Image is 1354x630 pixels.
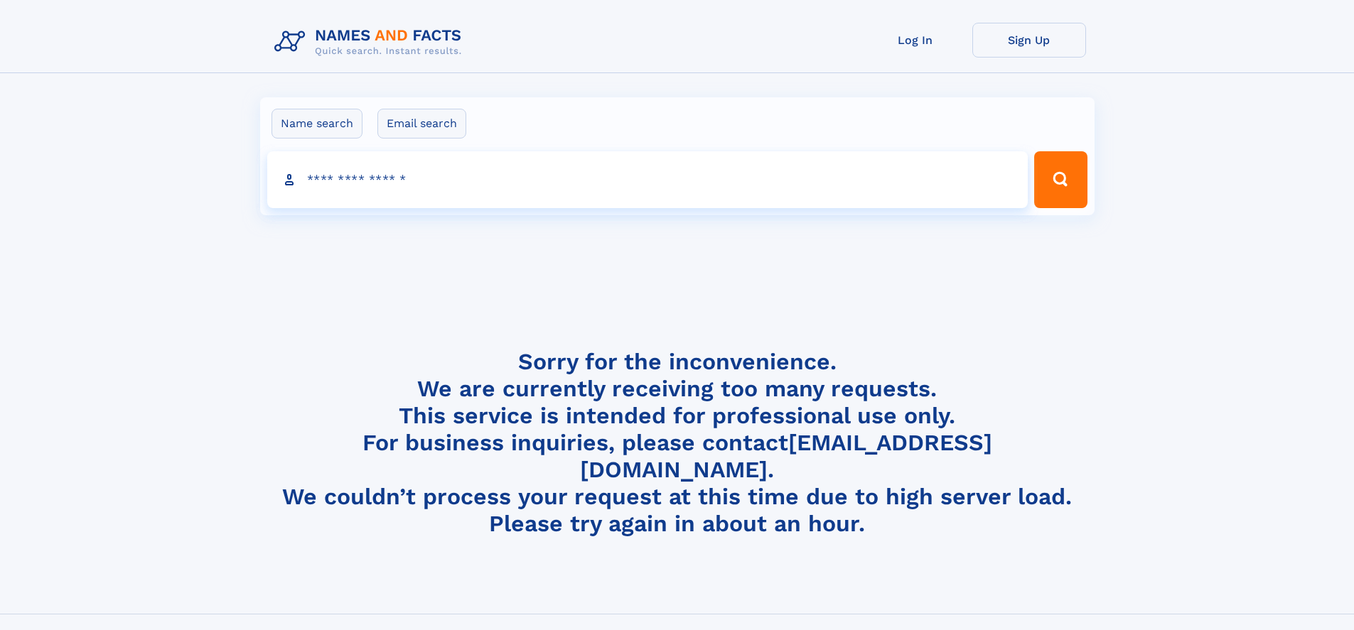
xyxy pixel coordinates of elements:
[272,109,362,139] label: Name search
[269,23,473,61] img: Logo Names and Facts
[859,23,972,58] a: Log In
[269,348,1086,538] h4: Sorry for the inconvenience. We are currently receiving too many requests. This service is intend...
[1034,151,1087,208] button: Search Button
[972,23,1086,58] a: Sign Up
[267,151,1028,208] input: search input
[377,109,466,139] label: Email search
[580,429,992,483] a: [EMAIL_ADDRESS][DOMAIN_NAME]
